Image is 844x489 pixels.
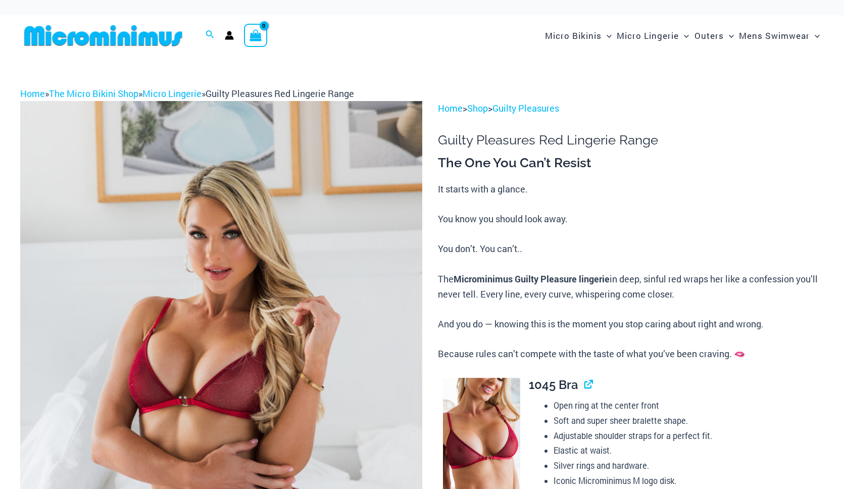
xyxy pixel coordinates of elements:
[694,23,724,48] span: Outers
[244,24,267,47] a: View Shopping Cart, empty
[554,443,824,458] li: Elastic at waist.
[20,87,45,100] a: Home
[810,23,820,48] span: Menu Toggle
[617,23,679,48] span: Micro Lingerie
[542,20,614,51] a: Micro BikinisMenu ToggleMenu Toggle
[142,87,202,100] a: Micro Lingerie
[438,102,463,114] a: Home
[602,23,612,48] span: Menu Toggle
[541,19,824,53] nav: Site Navigation
[529,377,578,392] span: 1045 Bra
[467,102,488,114] a: Shop
[438,101,824,116] p: > >
[554,428,824,444] li: Adjustable shoulder straps for a perfect fit.
[554,458,824,473] li: Silver rings and hardware.
[438,132,824,148] h1: Guilty Pleasures Red Lingerie Range
[554,413,824,428] li: Soft and super sheer bralette shape.
[692,20,736,51] a: OutersMenu ToggleMenu Toggle
[554,398,824,413] li: Open ring at the center front
[554,473,824,488] li: Iconic Microminimus M logo disk.
[736,20,822,51] a: Mens SwimwearMenu ToggleMenu Toggle
[438,182,824,362] p: It starts with a glance. You know you should look away. You don’t. You can’t.. The in deep, sinfu...
[225,31,234,40] a: Account icon link
[739,23,810,48] span: Mens Swimwear
[20,87,354,100] span: » » »
[614,20,691,51] a: Micro LingerieMenu ToggleMenu Toggle
[206,87,354,100] span: Guilty Pleasures Red Lingerie Range
[545,23,602,48] span: Micro Bikinis
[492,102,559,114] a: Guilty Pleasures
[206,29,215,42] a: Search icon link
[679,23,689,48] span: Menu Toggle
[20,24,186,47] img: MM SHOP LOGO FLAT
[724,23,734,48] span: Menu Toggle
[438,155,824,172] h3: The One You Can’t Resist
[454,273,610,285] b: Microminimus Guilty Pleasure lingerie
[49,87,138,100] a: The Micro Bikini Shop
